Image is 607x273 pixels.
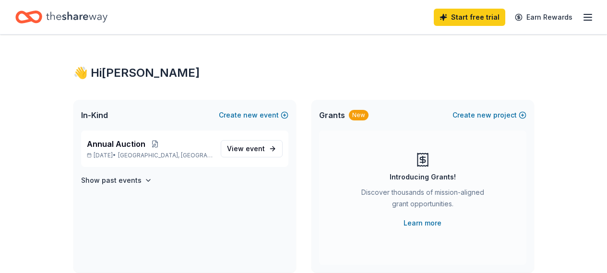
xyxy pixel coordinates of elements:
[349,110,369,120] div: New
[357,187,488,214] div: Discover thousands of mission-aligned grant opportunities.
[246,144,265,153] span: event
[509,9,578,26] a: Earn Rewards
[319,109,345,121] span: Grants
[87,152,213,159] p: [DATE] •
[477,109,491,121] span: new
[81,109,108,121] span: In-Kind
[73,65,534,81] div: 👋 Hi [PERSON_NAME]
[404,217,441,229] a: Learn more
[118,152,213,159] span: [GEOGRAPHIC_DATA], [GEOGRAPHIC_DATA]
[452,109,526,121] button: Createnewproject
[219,109,288,121] button: Createnewevent
[81,175,142,186] h4: Show past events
[15,6,107,28] a: Home
[434,9,505,26] a: Start free trial
[390,171,456,183] div: Introducing Grants!
[227,143,265,154] span: View
[81,175,152,186] button: Show past events
[87,138,145,150] span: Annual Auction
[221,140,283,157] a: View event
[243,109,258,121] span: new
